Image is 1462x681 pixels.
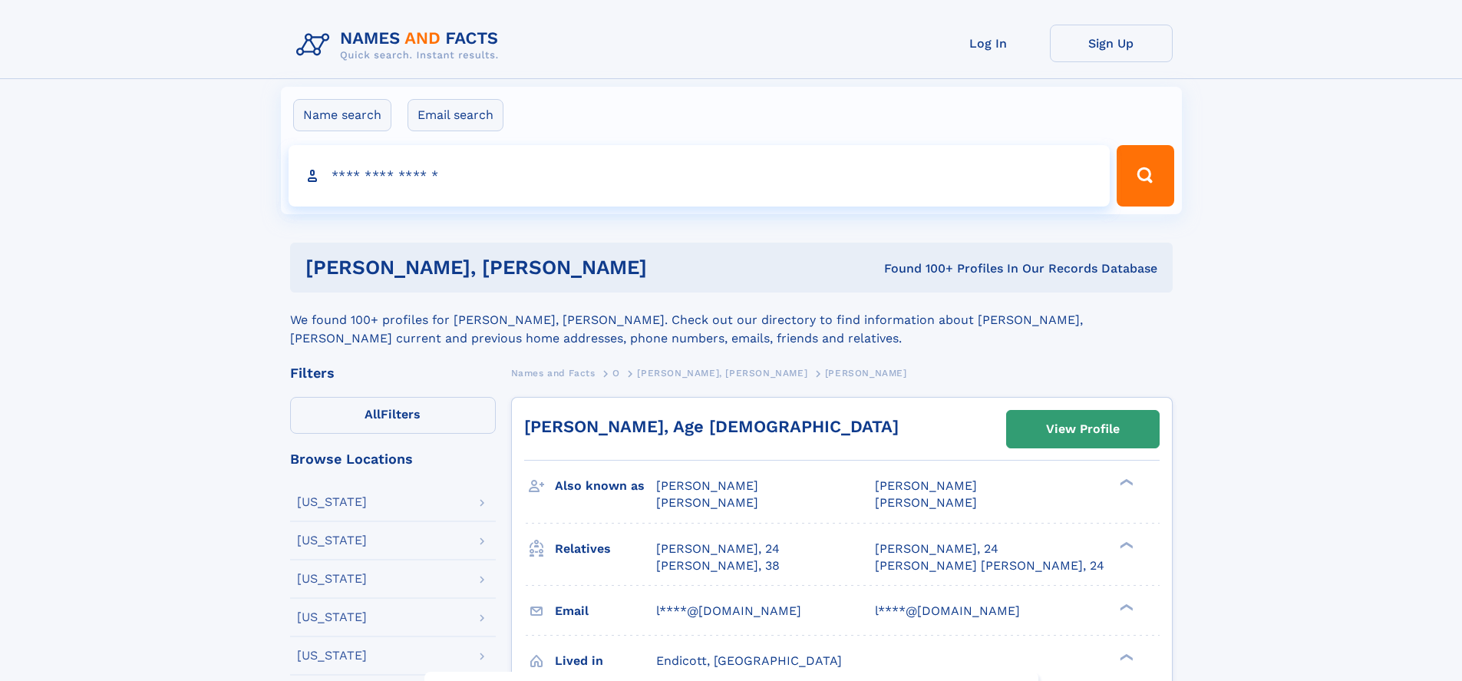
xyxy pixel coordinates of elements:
[297,573,367,585] div: [US_STATE]
[555,598,656,624] h3: Email
[297,611,367,623] div: [US_STATE]
[612,363,620,382] a: O
[612,368,620,379] span: O
[1050,25,1173,62] a: Sign Up
[555,473,656,499] h3: Also known as
[524,417,899,436] a: [PERSON_NAME], Age [DEMOGRAPHIC_DATA]
[1116,540,1134,550] div: ❯
[1116,652,1134,662] div: ❯
[875,495,977,510] span: [PERSON_NAME]
[290,366,496,380] div: Filters
[290,25,511,66] img: Logo Names and Facts
[555,648,656,674] h3: Lived in
[290,293,1173,348] div: We found 100+ profiles for [PERSON_NAME], [PERSON_NAME]. Check out our directory to find informat...
[1116,478,1134,488] div: ❯
[875,557,1104,574] a: [PERSON_NAME] [PERSON_NAME], 24
[656,653,842,668] span: Endicott, [GEOGRAPHIC_DATA]
[656,495,758,510] span: [PERSON_NAME]
[305,258,766,277] h1: [PERSON_NAME], [PERSON_NAME]
[289,145,1111,207] input: search input
[656,557,780,574] a: [PERSON_NAME], 38
[656,541,780,557] a: [PERSON_NAME], 24
[1116,602,1134,612] div: ❯
[297,534,367,547] div: [US_STATE]
[1007,411,1159,448] a: View Profile
[1117,145,1173,207] button: Search Button
[875,541,998,557] a: [PERSON_NAME], 24
[637,368,807,379] span: [PERSON_NAME], [PERSON_NAME]
[297,650,367,662] div: [US_STATE]
[511,363,596,382] a: Names and Facts
[1046,412,1120,447] div: View Profile
[293,99,391,131] label: Name search
[656,478,758,493] span: [PERSON_NAME]
[765,260,1157,277] div: Found 100+ Profiles In Our Records Database
[290,397,496,434] label: Filters
[555,536,656,562] h3: Relatives
[927,25,1050,62] a: Log In
[408,99,503,131] label: Email search
[290,452,496,466] div: Browse Locations
[365,407,381,421] span: All
[825,368,907,379] span: [PERSON_NAME]
[297,496,367,508] div: [US_STATE]
[637,363,807,382] a: [PERSON_NAME], [PERSON_NAME]
[875,478,977,493] span: [PERSON_NAME]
